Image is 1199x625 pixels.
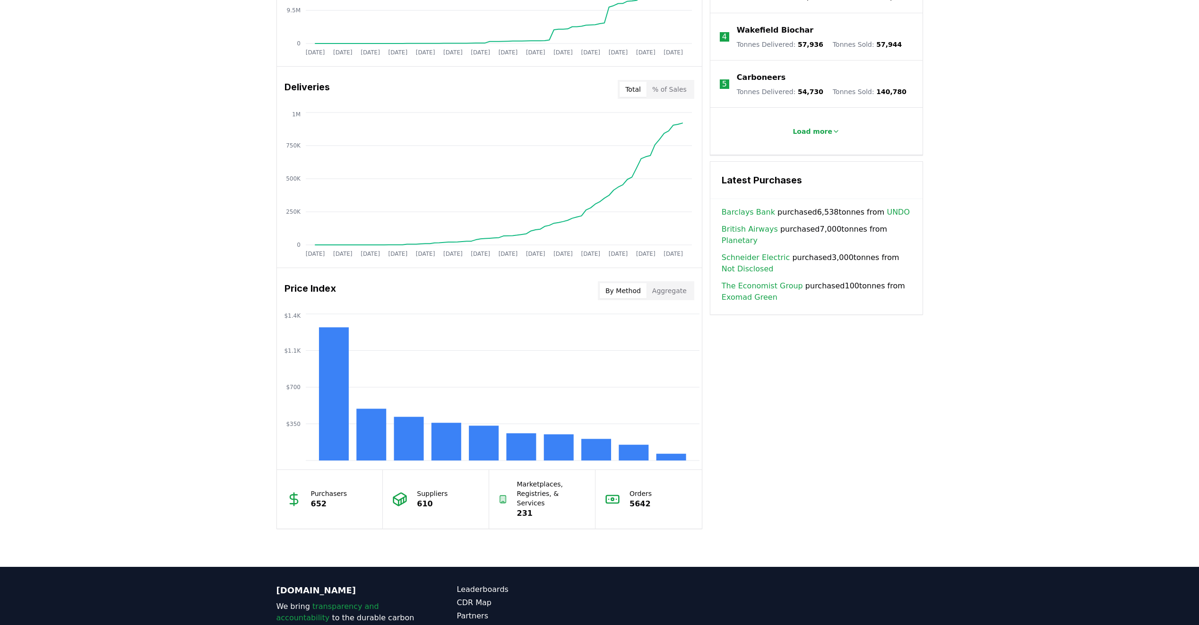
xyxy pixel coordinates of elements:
a: Planetary [722,235,758,246]
a: Wakefield Biochar [737,25,813,36]
span: 54,730 [798,88,823,95]
p: Orders [630,489,652,498]
tspan: [DATE] [471,251,490,257]
tspan: [DATE] [388,49,407,56]
tspan: $350 [286,421,301,427]
a: Barclays Bank [722,207,775,218]
tspan: [DATE] [333,49,352,56]
h3: Latest Purchases [722,173,911,187]
tspan: [DATE] [361,49,380,56]
p: 652 [311,498,347,510]
button: Total [620,82,647,97]
tspan: 750K [286,142,301,149]
button: Load more [785,122,847,141]
h3: Deliveries [285,80,330,99]
span: transparency and accountability [276,602,379,622]
p: Tonnes Delivered : [737,40,823,49]
tspan: 0 [297,242,301,248]
tspan: [DATE] [664,49,683,56]
a: Schneider Electric [722,252,790,263]
tspan: 9.5M [286,7,300,14]
p: Tonnes Sold : [833,40,902,49]
tspan: [DATE] [526,49,545,56]
a: CDR Map [457,597,600,608]
a: Leaderboards [457,584,600,595]
tspan: 1M [292,111,301,118]
tspan: [DATE] [608,251,628,257]
tspan: [DATE] [553,251,573,257]
tspan: [DATE] [608,49,628,56]
a: British Airways [722,224,778,235]
tspan: [DATE] [443,251,463,257]
a: Partners [457,610,600,622]
a: The Economist Group [722,280,803,292]
button: By Method [600,283,647,298]
tspan: $700 [286,384,301,391]
tspan: $1.1K [284,347,301,354]
p: 4 [722,31,727,43]
tspan: [DATE] [636,251,656,257]
tspan: [DATE] [581,251,600,257]
p: 231 [517,508,586,519]
p: Tonnes Delivered : [737,87,823,96]
a: Not Disclosed [722,263,774,275]
tspan: [DATE] [553,49,573,56]
span: purchased 6,538 tonnes from [722,207,910,218]
tspan: [DATE] [305,49,325,56]
tspan: [DATE] [498,49,518,56]
p: Marketplaces, Registries, & Services [517,479,586,508]
p: Load more [793,127,832,136]
tspan: [DATE] [498,251,518,257]
tspan: 0 [297,40,301,47]
tspan: [DATE] [388,251,407,257]
tspan: [DATE] [415,251,435,257]
button: Aggregate [647,283,692,298]
tspan: [DATE] [443,49,463,56]
a: Carboneers [737,72,785,83]
tspan: [DATE] [361,251,380,257]
tspan: [DATE] [471,49,490,56]
p: Purchasers [311,489,347,498]
p: [DOMAIN_NAME] [276,584,419,597]
tspan: [DATE] [415,49,435,56]
button: % of Sales [647,82,692,97]
p: 5642 [630,498,652,510]
tspan: [DATE] [305,251,325,257]
span: purchased 100 tonnes from [722,280,911,303]
span: 57,944 [876,41,902,48]
p: Tonnes Sold : [833,87,906,96]
tspan: [DATE] [636,49,656,56]
p: Suppliers [417,489,448,498]
tspan: [DATE] [664,251,683,257]
tspan: [DATE] [526,251,545,257]
tspan: [DATE] [581,49,600,56]
tspan: 250K [286,208,301,215]
span: 140,780 [876,88,906,95]
h3: Price Index [285,281,336,300]
a: Exomad Green [722,292,777,303]
tspan: [DATE] [333,251,352,257]
span: purchased 3,000 tonnes from [722,252,911,275]
span: 57,936 [798,41,823,48]
tspan: $1.4K [284,312,301,319]
a: UNDO [887,207,910,218]
p: 5 [722,78,727,90]
tspan: 500K [286,175,301,182]
p: 610 [417,498,448,510]
span: purchased 7,000 tonnes from [722,224,911,246]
